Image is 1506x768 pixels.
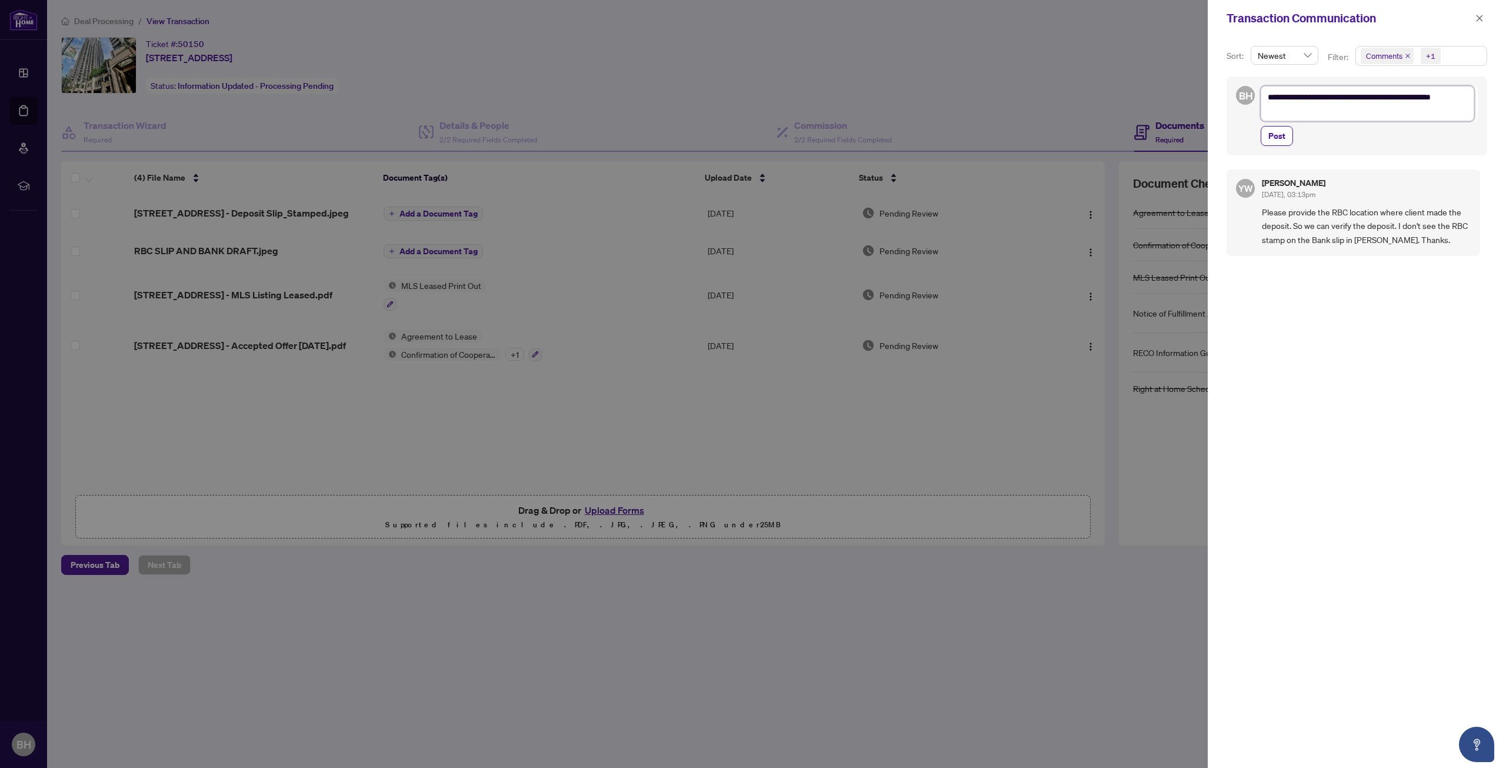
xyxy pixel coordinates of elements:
[1227,9,1472,27] div: Transaction Communication
[1262,205,1471,247] span: Please provide the RBC location where client made the deposit. So we can verify the deposit. I do...
[1261,126,1293,146] button: Post
[1361,48,1414,64] span: Comments
[1268,127,1285,145] span: Post
[1262,190,1315,199] span: [DATE], 03:13pm
[1238,181,1253,195] span: YW
[1262,179,1325,187] h5: [PERSON_NAME]
[1328,51,1350,64] p: Filter:
[1459,727,1494,762] button: Open asap
[1366,50,1402,62] span: Comments
[1475,14,1484,22] span: close
[1227,49,1246,62] p: Sort:
[1238,88,1252,104] span: BH
[1258,46,1311,64] span: Newest
[1426,50,1435,62] div: +1
[1405,53,1411,59] span: close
